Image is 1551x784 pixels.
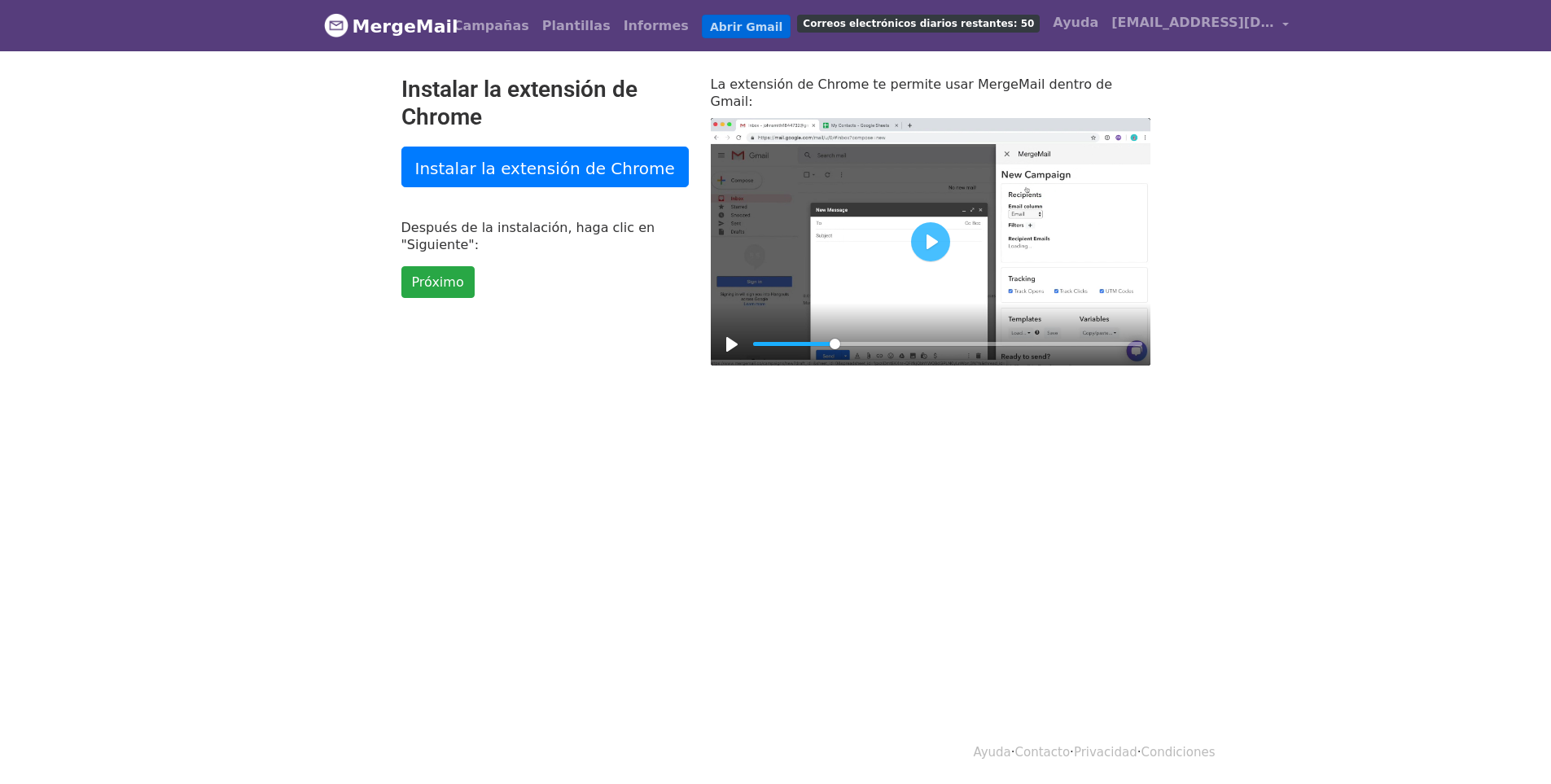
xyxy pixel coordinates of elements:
[353,16,458,37] font: MergeMail
[447,10,536,42] a: Campañas
[412,274,464,290] font: Próximo
[1105,7,1295,45] a: [EMAIL_ADDRESS][DOMAIN_NAME]
[973,745,1010,760] a: Ayuda
[624,18,689,33] font: Informes
[791,7,1046,39] a: Correos electrónicos diarios restantes: 50
[1111,15,1365,30] font: [EMAIL_ADDRESS][DOMAIN_NAME]
[753,336,1142,352] input: Buscar
[1137,745,1141,760] font: ·
[415,158,675,177] font: Instalar la extensión de Chrome
[1011,745,1015,760] font: ·
[711,77,1113,109] font: La extensión de Chrome te permite usar MergeMail dentro de Gmail:
[1046,7,1105,39] a: Ayuda
[324,13,348,37] img: Logotipo de MergeMail
[536,10,617,42] a: Plantillas
[1053,15,1098,30] font: Ayuda
[1070,745,1074,760] font: ·
[702,15,791,39] a: Abrir Gmail
[542,18,611,33] font: Plantillas
[710,20,782,33] font: Abrir Gmail
[1015,745,1071,760] a: Contacto
[401,147,689,187] a: Instalar la extensión de Chrome
[401,266,475,298] a: Próximo
[1074,745,1137,760] a: Privacidad
[617,10,695,42] a: Informes
[453,18,529,33] font: Campañas
[401,76,637,130] font: Instalar la extensión de Chrome
[401,220,655,252] font: Después de la instalación, haga clic en "Siguiente":
[324,9,434,43] a: MergeMail
[911,222,950,261] button: Jugar
[719,331,745,357] button: Jugar
[1141,745,1216,760] a: Condiciones
[803,18,1034,29] font: Correos electrónicos diarios restantes: 50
